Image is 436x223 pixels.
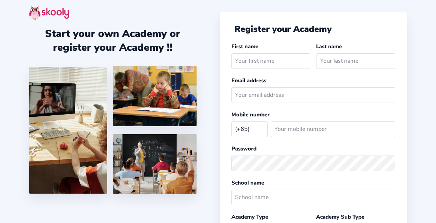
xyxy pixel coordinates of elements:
img: skooly-logo.png [29,6,69,20]
label: Academy Type [231,213,268,220]
input: Your last name [316,53,395,69]
label: Password [231,145,257,152]
label: Last name [316,43,342,50]
img: 4.png [113,66,197,126]
label: Academy Sub Type [316,213,364,220]
label: School name [231,179,264,186]
input: Your email address [231,87,396,103]
input: Your first name [231,53,311,69]
label: First name [231,43,258,50]
img: 5.png [113,134,197,194]
label: Email address [231,77,266,84]
img: 1.jpg [29,67,107,194]
input: Your mobile number [271,121,396,137]
span: Register your Academy [234,23,332,35]
input: School name [231,190,396,205]
label: Mobile number [231,111,270,118]
div: Start your own Academy or register your Academy !! [29,27,197,54]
